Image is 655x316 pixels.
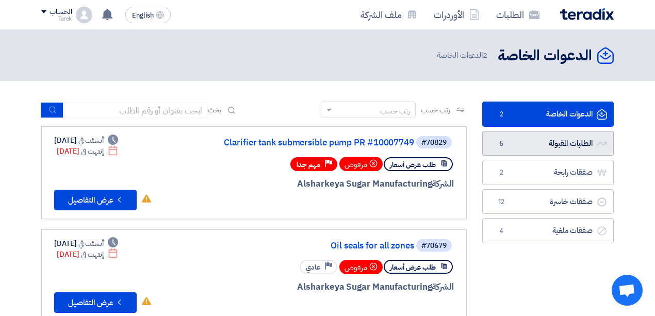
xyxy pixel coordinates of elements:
div: #70829 [421,139,447,146]
div: [DATE] [54,135,118,146]
a: الدعوات الخاصة2 [482,102,614,127]
button: عرض التفاصيل [54,292,137,313]
a: Open chat [612,275,643,306]
span: بحث [208,105,221,115]
div: مرفوض [339,260,383,274]
div: [DATE] [54,238,118,249]
div: #70679 [421,242,447,250]
a: ملف الشركة [352,3,425,27]
a: الأوردرات [425,3,488,27]
h2: الدعوات الخاصة [498,46,592,66]
a: صفقات خاسرة12 [482,189,614,214]
a: Oil seals for all zones [208,241,414,251]
span: أنشئت في [78,135,103,146]
span: 12 [495,197,507,207]
div: [DATE] [57,249,118,260]
span: طلب عرض أسعار [390,160,436,170]
div: مرفوض [339,157,383,171]
a: صفقات ملغية4 [482,218,614,243]
button: English [125,7,171,23]
span: الدعوات الخاصة [437,49,489,61]
span: رتب حسب [421,105,450,115]
span: عادي [306,262,320,272]
span: 4 [495,226,507,236]
div: رتب حسب [380,106,410,117]
span: 2 [495,109,507,120]
span: 2 [495,168,507,178]
button: عرض التفاصيل [54,190,137,210]
a: صفقات رابحة2 [482,160,614,185]
span: الشركة [432,177,454,190]
div: Tarek [41,16,72,22]
span: طلب عرض أسعار [390,262,436,272]
div: Alsharkeya Sugar Manufacturing [206,280,454,294]
span: 2 [483,49,487,61]
span: مهم جدا [297,160,320,170]
span: أنشئت في [78,238,103,249]
input: ابحث بعنوان أو رقم الطلب [63,103,208,118]
img: Teradix logo [560,8,614,20]
div: Alsharkeya Sugar Manufacturing [206,177,454,191]
span: إنتهت في [81,249,103,260]
a: الطلبات [488,3,548,27]
span: English [132,12,154,19]
a: الطلبات المقبولة5 [482,131,614,156]
span: إنتهت في [81,146,103,157]
a: Clarifier tank submersible pump PR #10007749 [208,138,414,147]
span: 5 [495,139,507,149]
div: الحساب [50,8,72,16]
div: [DATE] [57,146,118,157]
span: الشركة [432,280,454,293]
img: profile_test.png [76,7,92,23]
